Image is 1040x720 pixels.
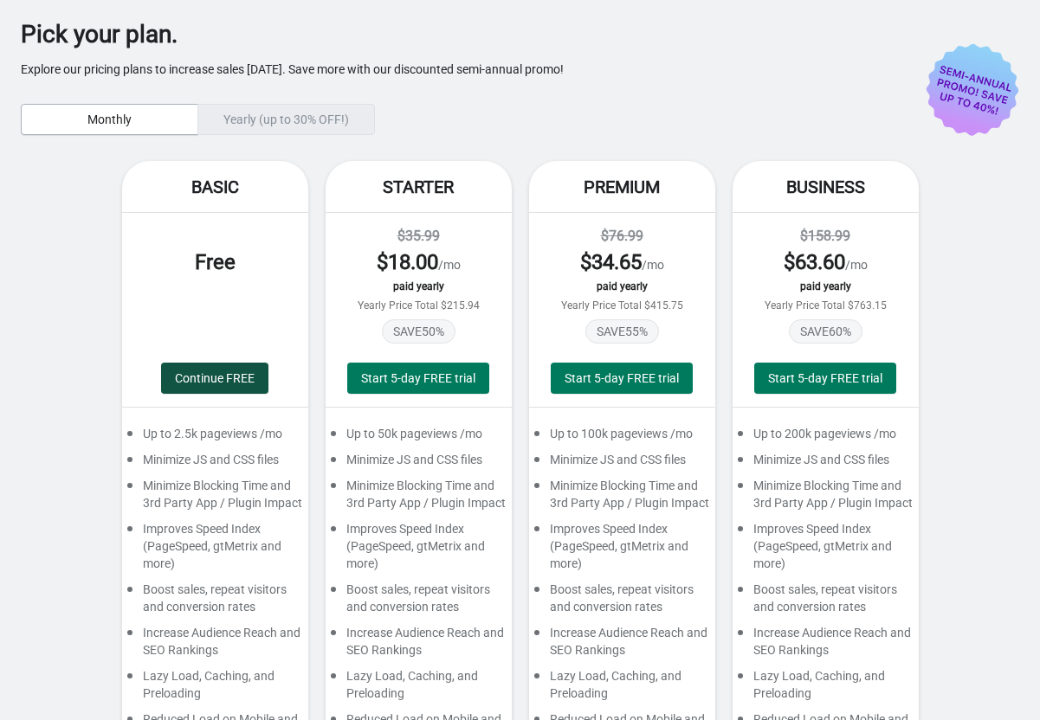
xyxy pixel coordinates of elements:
[326,425,512,451] div: Up to 50k pageviews /mo
[546,299,698,312] div: Yearly Price Total $415.75
[529,425,715,451] div: Up to 100k pageviews /mo
[326,477,512,520] div: Minimize Blocking Time and 3rd Party App / Plugin Impact
[750,248,901,276] div: /mo
[546,226,698,247] div: $76.99
[326,667,512,710] div: Lazy Load, Caching, and Preloading
[733,425,919,451] div: Up to 200k pageviews /mo
[529,161,715,213] div: Premium
[382,319,455,344] span: SAVE 50 %
[565,371,679,385] span: Start 5-day FREE trial
[529,477,715,520] div: Minimize Blocking Time and 3rd Party App / Plugin Impact
[546,248,698,276] div: /mo
[122,667,308,710] div: Lazy Load, Caching, and Preloading
[768,371,882,385] span: Start 5-day FREE trial
[347,363,489,394] button: Start 5-day FREE trial
[326,451,512,477] div: Minimize JS and CSS files
[789,319,862,344] span: SAVE 60 %
[122,451,308,477] div: Minimize JS and CSS files
[326,161,512,213] div: Starter
[546,280,698,292] div: paid yearly
[580,250,642,274] span: $ 34.65
[343,248,494,276] div: /mo
[529,624,715,667] div: Increase Audience Reach and SEO Rankings
[733,624,919,667] div: Increase Audience Reach and SEO Rankings
[529,520,715,581] div: Improves Speed Index (PageSpeed, gtMetrix and more)
[343,299,494,312] div: Yearly Price Total $215.94
[733,161,919,213] div: Business
[122,425,308,451] div: Up to 2.5k pageviews /mo
[122,520,308,581] div: Improves Speed Index (PageSpeed, gtMetrix and more)
[122,477,308,520] div: Minimize Blocking Time and 3rd Party App / Plugin Impact
[754,363,896,394] button: Start 5-day FREE trial
[161,363,268,394] button: Continue FREE
[122,161,308,213] div: Basic
[175,371,255,385] span: Continue FREE
[343,280,494,292] div: paid yearly
[733,520,919,581] div: Improves Speed Index (PageSpeed, gtMetrix and more)
[87,112,132,126] span: Monthly
[926,43,1019,137] img: price-promo-badge-d5c1d69d.svg
[326,624,512,667] div: Increase Audience Reach and SEO Rankings
[585,319,659,344] span: SAVE 55 %
[750,226,901,247] div: $158.99
[733,477,919,520] div: Minimize Blocking Time and 3rd Party App / Plugin Impact
[750,280,901,292] div: paid yearly
[122,581,308,624] div: Boost sales, repeat visitors and conversion rates
[529,581,715,624] div: Boost sales, repeat visitors and conversion rates
[21,61,967,78] p: Explore our pricing plans to increase sales [DATE]. Save more with our discounted semi-annual promo!
[784,250,845,274] span: $ 63.60
[21,26,967,43] div: Pick your plan.
[21,104,198,135] button: Monthly
[326,581,512,624] div: Boost sales, repeat visitors and conversion rates
[122,624,308,667] div: Increase Audience Reach and SEO Rankings
[733,667,919,710] div: Lazy Load, Caching, and Preloading
[551,363,693,394] button: Start 5-day FREE trial
[361,371,475,385] span: Start 5-day FREE trial
[326,520,512,581] div: Improves Speed Index (PageSpeed, gtMetrix and more)
[195,250,236,274] span: Free
[377,250,438,274] span: $ 18.00
[733,451,919,477] div: Minimize JS and CSS files
[343,226,494,247] div: $35.99
[529,451,715,477] div: Minimize JS and CSS files
[750,299,901,312] div: Yearly Price Total $763.15
[529,667,715,710] div: Lazy Load, Caching, and Preloading
[733,581,919,624] div: Boost sales, repeat visitors and conversion rates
